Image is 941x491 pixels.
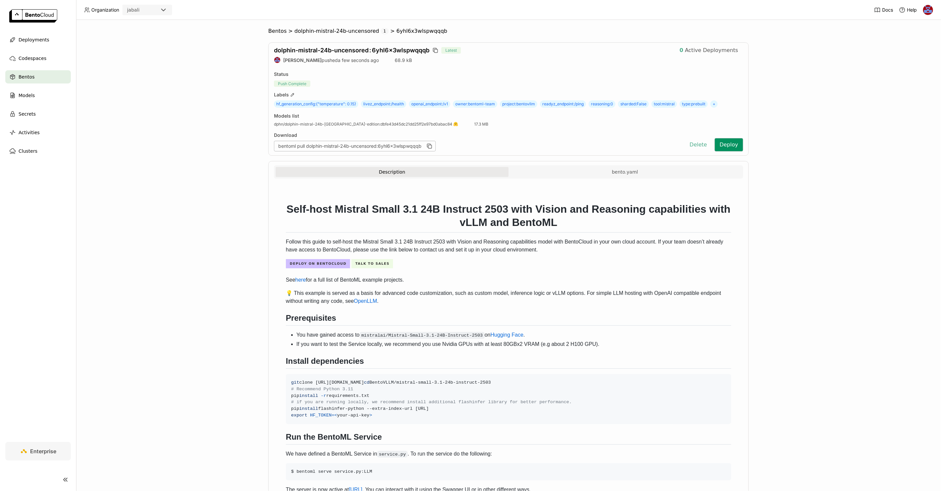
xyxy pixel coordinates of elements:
strong: 0 [680,47,683,54]
span: Docs [882,7,893,13]
span: pip requirements.txt [291,393,370,398]
span: tool : mistral [651,100,677,108]
a: OpenLLM [354,298,377,304]
h2: Run the BentoML Service [286,432,731,445]
span: project : bentovllm [500,100,537,108]
span: > [287,28,294,34]
span: # Recommend Python 3.11 [291,387,353,392]
code: mistralai/Mistral-Small-3.1-24B-Instruct-2503 [360,332,485,339]
a: Docs [874,7,893,13]
div: pushed [274,57,379,63]
a: Clusters [5,144,71,158]
span: Help [907,7,917,13]
li: You have gained access to on . [296,331,731,339]
span: > [389,28,397,34]
div: dolphin-mistral-24b-uncensored1 [294,28,389,34]
span: hf_generation_config : {"temperature": 0.15} [274,100,358,108]
span: dolphin-mistral-24b-uncensored [294,28,379,34]
span: : [361,469,364,474]
span: readyz_endpoint : /ping [540,100,586,108]
span: openai_endpoint : /v1 [409,100,450,108]
span: Clusters [19,147,37,155]
h1: Self-host Mistral Small 3.1 24B Instruct 2503 with Vision and Reasoning capabilities with vLLM an... [286,202,731,233]
p: See for a full list of BentoML example projects. [286,276,731,284]
span: = [332,413,334,418]
p: 💡 This example is served as a basis for advanced code customization, such as custom model, infere... [286,289,731,305]
span: < [335,413,337,418]
a: Hugging Face [490,332,523,338]
div: Download [274,132,682,138]
span: sharded : False [618,100,649,108]
p: Follow this guide to self-host the Mistral Small 3.1 24B Instruct 2503 with Vision and Reasoning ... [286,238,731,254]
span: git [291,380,299,385]
span: type : prebuilt [680,100,708,108]
span: export [291,413,307,418]
span: HF_TOKEN [310,413,332,418]
span: Models [19,91,35,99]
span: -r [321,393,326,398]
div: Models list [274,113,299,119]
span: clone [URL][DOMAIN_NAME] [291,380,364,385]
span: 17.3 MB [474,122,488,127]
div: Status [274,71,743,77]
span: 6yhl6x3wlspwqqqb [396,28,447,34]
h2: Prerequisites [286,313,731,326]
nav: Breadcrumbs navigation [268,28,749,34]
span: 68.9 kB [395,57,412,63]
a: Codespaces [5,52,71,65]
span: cd [364,380,369,385]
span: Codespaces [19,54,46,62]
button: bento.yaml [509,167,741,177]
img: Talk to sales [351,259,393,268]
span: dphn/dolphin-mistral-24b-[GEOGRAPHIC_DATA]-edition : dbfe43d45dc21dd25ff2e97bd0abac84 [274,122,458,127]
strong: [PERSON_NAME] [283,57,322,63]
span: # if you are running locally, we recommend install additional flashinfer library for better perfo... [291,400,572,405]
div: Help [899,7,917,13]
img: logo [9,9,57,23]
span: Bentos [268,28,287,34]
span: Deployments [19,36,49,44]
button: 0Active Deployments [675,44,743,57]
img: Jhonatan Oliveira [274,57,280,63]
span: > [370,413,372,418]
span: Latest [441,47,461,54]
div: Labels [274,92,743,98]
button: Deploy [715,138,743,151]
img: Deploy on BentoCloud [286,259,350,268]
span: install [299,393,318,398]
button: Delete [685,138,712,151]
span: pip flashinfer-python --extra-index-url [URL] [291,406,429,411]
span: 1 [381,28,389,34]
span: . [353,469,356,474]
div: jabali [127,7,140,13]
a: Bentos [5,70,71,83]
span: dolphin-mistral-24b-uncensored 6yhl6x3wlspwqqqb [274,47,429,54]
a: dphn/dolphin-mistral-24b-[GEOGRAPHIC_DATA]-edition:dbfe43d45dc21dd25ff2e97bd0abac84huggingface17.... [274,122,488,127]
li: If you want to test the Service locally, we recommend you use Nvidia GPUs with at least 80GBx2 VR... [296,340,731,348]
span: + [710,100,718,108]
p: We have defined a BentoML Service in . To run the service do the following: [286,450,731,458]
input: Selected jabali. [140,7,141,14]
div: bentoml pull dolphin-mistral-24b-uncensored:6yhl6x3wlspwqqqb [274,141,436,151]
a: Deployments [5,33,71,46]
h2: Install dependencies [286,356,731,369]
button: Description [276,167,509,177]
span: $ bentoml serve service py LLM [291,469,372,474]
span: a few seconds ago [338,57,379,63]
span: reasoning : 0 [589,100,615,108]
a: Activities [5,126,71,139]
span: Organization [91,7,119,13]
a: Secrets [5,107,71,121]
span: Active Deployments [685,47,738,54]
img: Hugging Face [453,121,459,127]
span: install [299,406,318,411]
span: Push Complete [274,81,310,87]
img: Jhonatan Oliveira [923,5,933,15]
a: Enterprise [5,442,71,461]
span: BentoVLLM/mistral-small-3.1-24b-instruct-2503 [364,380,491,385]
code: service.py [377,451,408,458]
span: Enterprise [30,448,57,455]
a: Models [5,89,71,102]
a: here [295,277,306,283]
